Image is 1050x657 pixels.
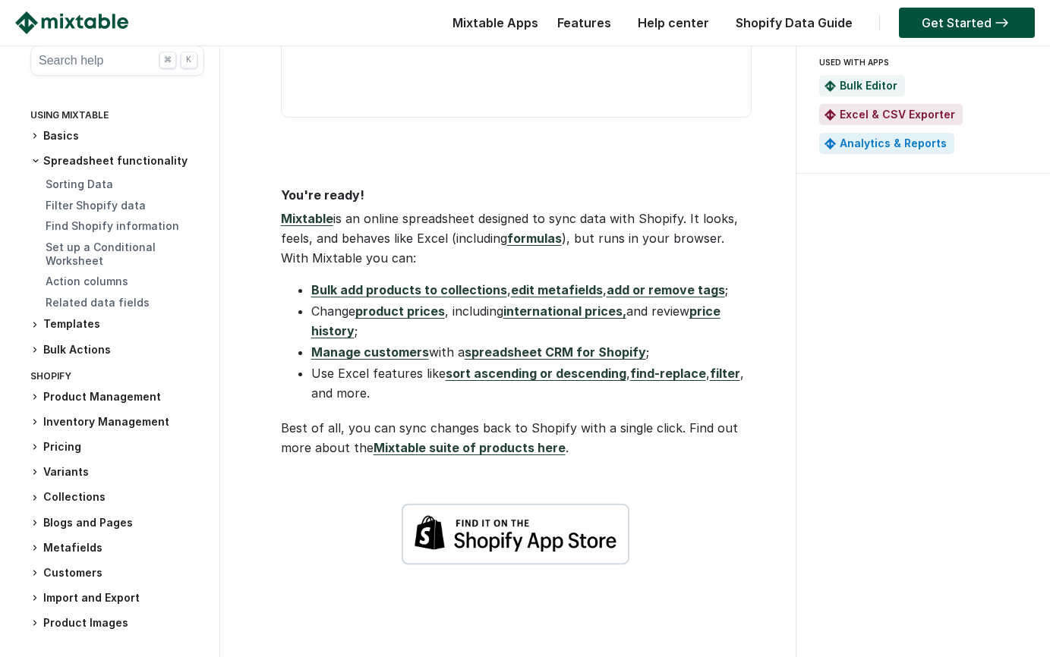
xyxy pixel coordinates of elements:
li: Change , including and review ; [311,301,751,341]
img: Mixtable Excel & CSV Exporter App [825,109,836,121]
button: Search help ⌘ K [30,46,204,76]
h3: Customers [30,565,204,581]
h3: Import and Export [30,590,204,606]
li: Use Excel features like , , , and more. [311,363,751,403]
h3: Collections [30,489,204,505]
h3: Variants [30,464,204,480]
div: Shopify [30,367,204,389]
h3: Inventory Management [30,414,204,430]
h3: Basics [30,128,204,144]
a: Features [550,15,619,30]
a: edit metafields [511,282,603,297]
div: K [181,52,197,68]
div: ⌘ [159,52,176,68]
a: Manage customers [311,344,429,360]
h3: Product Management [30,389,204,405]
h3: Product Images [30,615,204,631]
a: spreadsheet CRM for Shopify [465,344,646,360]
a: formulas [507,231,562,246]
strong: You're ready! [281,187,364,203]
div: Using Mixtable [30,106,204,128]
img: Mixtable Analytics & Reports App [825,138,836,149]
h3: Pricing [30,439,204,455]
div: Mixtable Apps [445,11,538,42]
li: with a ; [311,342,751,362]
a: sort ascending or descending [446,366,626,381]
img: Mixtable logo [15,11,128,34]
a: Action columns [46,275,128,288]
img: shopify-app-store-badge-white.png [402,503,629,564]
div: USED WITH APPS [819,53,1021,71]
img: Mixtable Spreadsheet Bulk Editor App [825,80,836,92]
a: Mixtable suite of products here [374,440,566,455]
a: Bulk add products to collections [311,282,507,297]
a: Shopify Data Guide [728,15,860,30]
a: Filter Shopify data [46,199,146,212]
h3: Blogs and Pages [30,515,204,531]
li: , , ; [311,280,751,300]
a: Mixtable [281,211,333,226]
a: Related data fields [46,296,150,309]
img: arrow-right.svg [992,18,1012,27]
a: Set up a Conditional Worksheet [46,240,156,267]
a: Bulk Editor [840,79,897,92]
a: Analytics & Reports [840,137,947,149]
a: add or remove tags [607,282,725,297]
a: Find Shopify information [46,219,179,232]
h3: Metafields [30,540,204,556]
p: is an online spreadsheet designed to sync data with Shopify. It looks, feels, and behaves like Ex... [281,209,751,268]
h3: Templates [30,316,204,332]
a: Sorting Data [46,178,113,190]
a: international prices, [503,303,626,319]
a: filter [710,366,740,381]
a: Excel & CSV Exporter [840,108,955,121]
h3: Spreadsheet functionality [30,153,204,168]
a: product prices [355,303,445,319]
a: find-replace [630,366,706,381]
p: Best of all, you can sync changes back to Shopify with a single click. Find out more about the . [281,418,751,457]
h3: Bulk Actions [30,342,204,358]
a: Get Started [899,8,1035,38]
a: Help center [630,15,717,30]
